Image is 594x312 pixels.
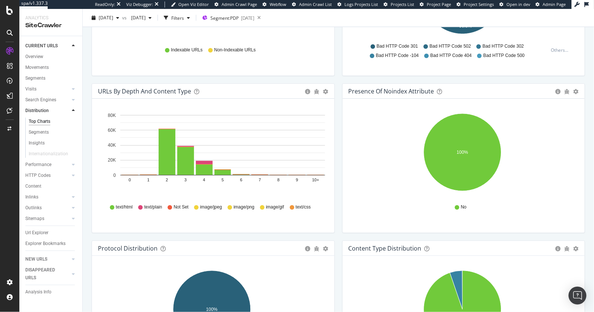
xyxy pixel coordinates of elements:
a: Project Settings [457,1,494,7]
text: 8 [277,178,280,182]
span: Bad HTTP Code 500 [483,52,525,59]
text: 5 [222,178,224,182]
text: 100% [457,150,468,155]
text: 0 [128,178,131,182]
text: 96.8% [459,23,472,29]
text: 100% [206,307,218,312]
div: Open Intercom Messenger [569,287,587,305]
a: Project Page [420,1,451,7]
div: Content Type Distribution [349,245,422,252]
span: Bad HTTP Code 301 [377,43,418,50]
span: Admin Crawl List [299,1,332,7]
div: Analytics [25,15,76,21]
a: NEW URLS [25,255,70,263]
span: vs [122,15,128,21]
a: Search Engines [25,96,70,104]
div: Insights [29,139,45,147]
div: Presence of noindex attribute [349,87,434,95]
button: Filters [161,12,193,24]
div: Filters [171,15,184,21]
a: Open Viz Editor [171,1,209,7]
text: 4 [203,178,205,182]
div: circle-info [305,89,311,94]
a: Inlinks [25,193,70,201]
a: Admin Crawl List [292,1,332,7]
a: Open in dev [499,1,530,7]
text: 20K [108,158,116,163]
span: Projects List [391,1,414,7]
text: 9 [296,178,298,182]
div: URLs by Depth and Content Type [98,87,191,95]
text: 0 [113,173,116,178]
a: Analysis Info [25,288,77,296]
text: 10+ [312,178,319,182]
span: Segment: PDP [210,15,239,21]
span: Bad HTTP Code 302 [483,43,524,50]
div: Segments [29,128,49,136]
div: ReadOnly: [95,1,115,7]
a: Insights [29,139,77,147]
a: Visits [25,85,70,93]
span: Open in dev [506,1,530,7]
span: image/jpeg [200,204,222,210]
span: 2025 Aug. 25th [99,15,113,21]
span: text/css [296,204,311,210]
div: Explorer Bookmarks [25,240,66,248]
div: gear [323,246,328,251]
a: Admin Crawl Page [215,1,257,7]
div: Visits [25,85,36,93]
span: Open Viz Editor [178,1,209,7]
span: image/png [234,204,254,210]
span: Project Page [427,1,451,7]
div: Sitemaps [25,215,44,223]
text: 80K [108,113,116,118]
div: circle-info [305,246,311,251]
span: Bad HTTP Code -104 [376,52,419,59]
div: circle-info [556,246,561,251]
div: Content [25,182,41,190]
a: Logs Projects List [337,1,378,7]
div: Internationalization [29,150,68,158]
a: Segments [29,128,77,136]
a: Explorer Bookmarks [25,240,77,248]
div: Protocol Distribution [98,245,158,252]
a: Overview [25,53,77,61]
span: Logs Projects List [344,1,378,7]
div: SiteCrawler [25,21,76,30]
div: bug [565,89,570,94]
div: Movements [25,64,49,71]
div: [DATE] [241,15,254,21]
svg: A chart. [349,111,576,197]
span: Webflow [270,1,286,7]
a: Admin Page [536,1,566,7]
text: 2 [166,178,168,182]
span: Admin Crawl Page [222,1,257,7]
span: text/html [116,204,133,210]
button: Segment:PDP[DATE] [199,12,254,24]
svg: A chart. [98,111,325,197]
a: DISAPPEARED URLS [25,266,70,282]
div: HTTP Codes [25,172,51,179]
div: Viz Debugger: [126,1,153,7]
span: Bad HTTP Code 404 [431,52,472,59]
button: [DATE] [128,12,155,24]
div: CURRENT URLS [25,42,58,50]
a: Webflow [263,1,286,7]
span: image/gif [266,204,284,210]
div: Analysis Info [25,288,51,296]
div: NEW URLS [25,255,47,263]
div: Inlinks [25,193,38,201]
span: Project Settings [464,1,494,7]
span: text/plain [144,204,162,210]
a: Outlinks [25,204,70,212]
span: Indexable URLs [171,47,203,53]
div: gear [574,246,579,251]
div: gear [574,89,579,94]
span: Not Set [174,204,188,210]
a: Top Charts [29,118,77,125]
span: Admin Page [543,1,566,7]
text: 7 [259,178,261,182]
a: Segments [25,74,77,82]
a: Distribution [25,107,70,115]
